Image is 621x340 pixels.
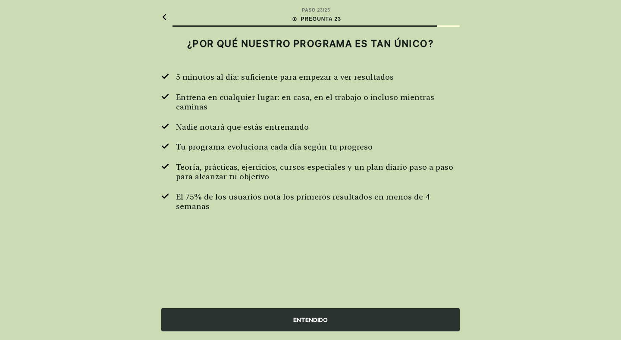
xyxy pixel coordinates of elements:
span: El 75% de los usuarios nota los primeros resultados en menos de 4 semanas [176,192,460,212]
span: 5 minutos al día: suficiente para empezar a ver resultados [176,72,394,82]
span: Tu programa evoluciona cada día según tu progreso [176,142,373,152]
span: Entrena en cualquier lugar: en casa, en el trabajo o incluso mientras caminas [176,93,460,112]
h2: ¿POR QUÉ NUESTRO PROGRAMA ES TAN ÚNICO? [161,38,460,49]
span: Teoría, prácticas, ejercicios, cursos especiales y un plan diario paso a paso para alcanzar tu ob... [176,162,460,182]
div: ENTENDIDO [161,308,460,331]
span: Nadie notará que estás entrenando [176,122,309,132]
div: PASO 23 / 25 [302,7,330,13]
div: PREGUNTA 23 [291,15,341,23]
